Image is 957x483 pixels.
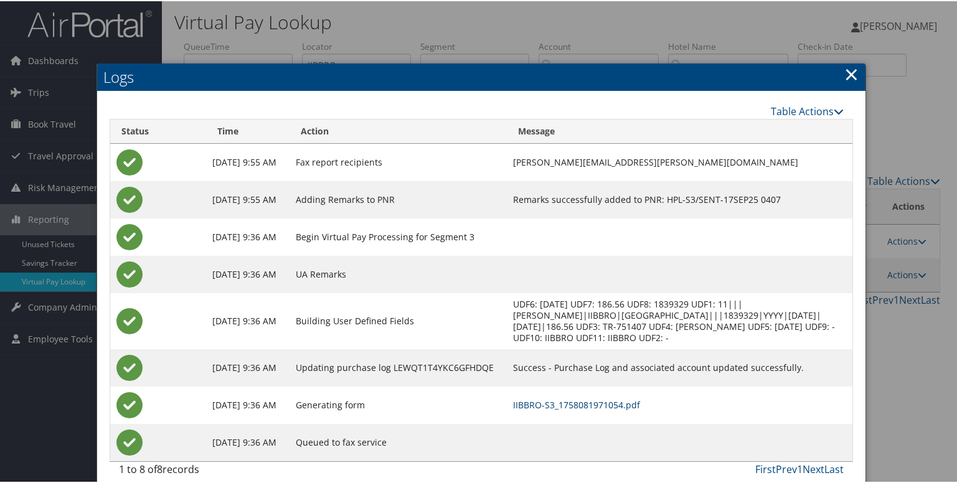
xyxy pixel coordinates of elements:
[776,461,797,475] a: Prev
[824,461,844,475] a: Last
[507,292,852,348] td: UDF6: [DATE] UDF7: 186.56 UDF8: 1839329 UDF1: 11|||[PERSON_NAME]|IIBBRO|[GEOGRAPHIC_DATA]|||18393...
[290,180,507,217] td: Adding Remarks to PNR
[290,118,507,143] th: Action: activate to sort column ascending
[803,461,824,475] a: Next
[206,217,290,255] td: [DATE] 9:36 AM
[844,60,859,85] a: Close
[157,461,163,475] span: 8
[507,118,852,143] th: Message: activate to sort column ascending
[771,103,844,117] a: Table Actions
[206,255,290,292] td: [DATE] 9:36 AM
[119,461,286,482] div: 1 to 8 of records
[290,292,507,348] td: Building User Defined Fields
[110,118,206,143] th: Status: activate to sort column ascending
[206,385,290,423] td: [DATE] 9:36 AM
[513,398,640,410] a: IIBBRO-S3_1758081971054.pdf
[206,118,290,143] th: Time: activate to sort column ascending
[206,423,290,460] td: [DATE] 9:36 AM
[97,62,865,90] h2: Logs
[206,143,290,180] td: [DATE] 9:55 AM
[206,180,290,217] td: [DATE] 9:55 AM
[290,348,507,385] td: Updating purchase log LEWQT1T4YKC6GFHDQE
[507,348,852,385] td: Success - Purchase Log and associated account updated successfully.
[206,292,290,348] td: [DATE] 9:36 AM
[290,217,507,255] td: Begin Virtual Pay Processing for Segment 3
[797,461,803,475] a: 1
[507,143,852,180] td: [PERSON_NAME][EMAIL_ADDRESS][PERSON_NAME][DOMAIN_NAME]
[290,143,507,180] td: Fax report recipients
[290,255,507,292] td: UA Remarks
[206,348,290,385] td: [DATE] 9:36 AM
[290,423,507,460] td: Queued to fax service
[290,385,507,423] td: Generating form
[755,461,776,475] a: First
[507,180,852,217] td: Remarks successfully added to PNR: HPL-S3/SENT-17SEP25 0407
